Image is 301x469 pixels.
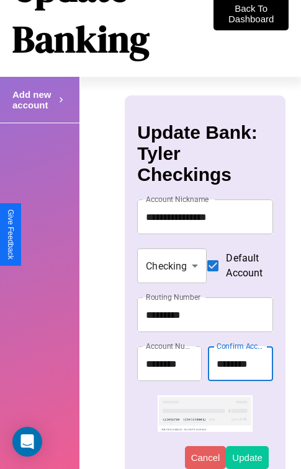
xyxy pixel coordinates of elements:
[146,292,200,302] label: Routing Number
[226,251,263,281] span: Default Account
[12,427,42,457] div: Open Intercom Messenger
[146,341,195,351] label: Account Number
[6,209,15,260] div: Give Feedback
[226,446,268,469] button: Update
[158,395,253,431] img: check
[137,122,272,185] h3: Update Bank: Tyler Checkings
[146,194,209,204] label: Account Nickname
[185,446,227,469] button: Cancel
[12,89,56,110] h4: Add new account
[137,248,207,283] div: Checking
[217,341,266,351] label: Confirm Account Number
